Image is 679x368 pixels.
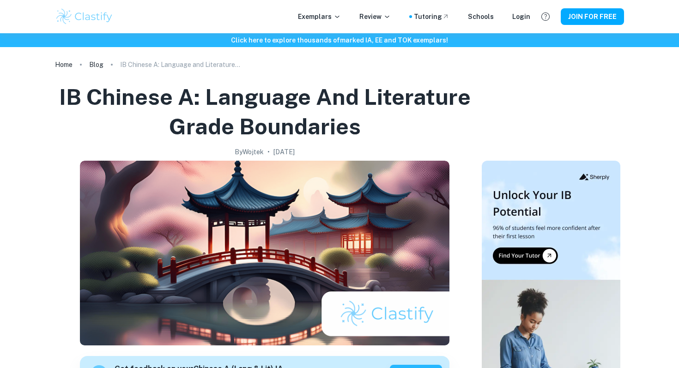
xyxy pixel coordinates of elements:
a: Schools [468,12,494,22]
button: JOIN FOR FREE [561,8,624,25]
p: Exemplars [298,12,341,22]
a: Home [55,58,73,71]
img: IB Chinese A: Language and Literature Grade Boundaries cover image [80,161,449,345]
h6: Click here to explore thousands of marked IA, EE and TOK exemplars ! [2,35,677,45]
a: Tutoring [414,12,449,22]
p: Review [359,12,391,22]
h2: By Wojtek [235,147,264,157]
a: Login [512,12,530,22]
img: Clastify logo [55,7,114,26]
p: IB Chinese A: Language and Literature Grade Boundaries [120,60,240,70]
p: • [267,147,270,157]
h1: IB Chinese A: Language and Literature Grade Boundaries [59,82,471,141]
a: Blog [89,58,103,71]
h2: [DATE] [273,147,295,157]
button: Help and Feedback [538,9,553,24]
